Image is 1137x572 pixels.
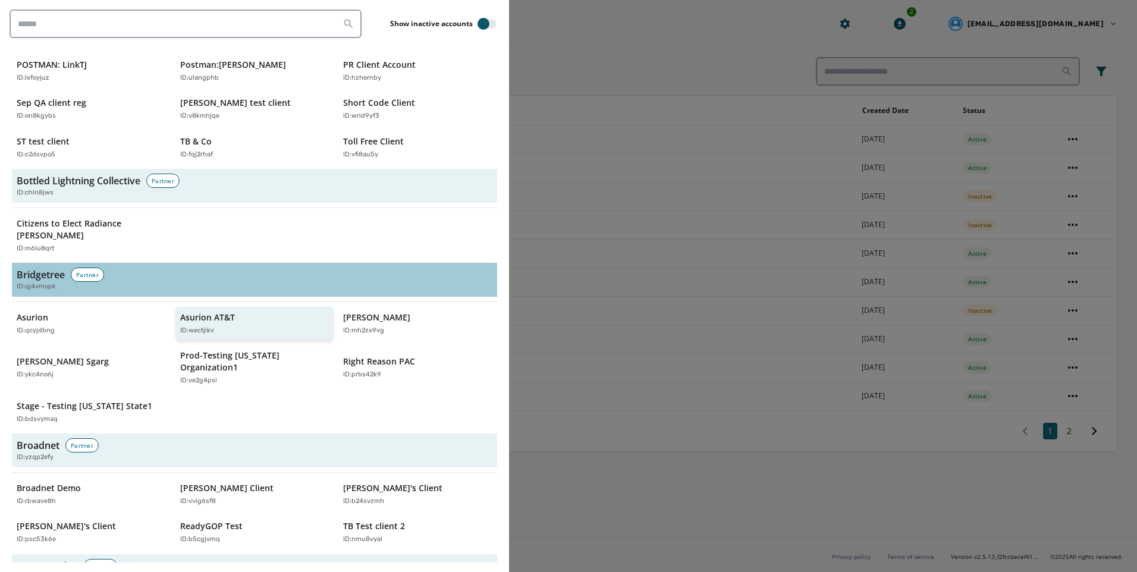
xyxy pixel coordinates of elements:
[343,326,384,336] p: ID: mh2zx9vg
[175,345,334,391] button: Prod-Testing [US_STATE] Organization1ID:ve2g4psi
[17,244,54,254] p: ID: m6lu8qrt
[146,174,180,188] div: Partner
[12,169,497,203] button: Bottled Lightning CollectivePartnerID:chln8jws
[17,73,49,83] p: ID: lxfoyjuz
[17,370,54,380] p: ID: ykc4no6j
[180,376,217,386] p: ID: ve2g4psi
[180,350,318,373] p: Prod-Testing [US_STATE] Organization1
[17,174,140,188] h3: Bottled Lightning Collective
[338,307,497,341] button: [PERSON_NAME]ID:mh2zx9vg
[17,312,48,323] p: Asurion
[17,268,65,282] h3: Bridgetree
[343,136,404,147] p: Toll Free Client
[338,516,497,549] button: TB Test client 2ID:nmu8vyal
[180,312,235,323] p: Asurion AT&T
[343,150,378,160] p: ID: vfi8au5y
[338,477,497,511] button: [PERSON_NAME]'s ClientID:b24svzmh
[175,131,334,165] button: TB & CoID:fqj2rhaf
[180,520,243,532] p: ReadyGOP Test
[12,345,171,391] button: [PERSON_NAME] SgargID:ykc4no6j
[343,312,410,323] p: [PERSON_NAME]
[180,73,219,83] p: ID: ulangphb
[338,92,497,126] button: Short Code ClientID:wrid9yf3
[343,370,381,380] p: ID: prbs42k9
[17,520,116,532] p: [PERSON_NAME]'s Client
[343,520,405,532] p: TB Test client 2
[343,356,415,367] p: Right Reason PAC
[17,59,87,71] p: POSTMAN: LinkTJ
[17,218,154,241] p: Citizens to Elect Radiance [PERSON_NAME]
[17,482,81,494] p: Broadnet Demo
[180,111,219,121] p: ID: v8kmhjqe
[175,54,334,88] button: Postman:[PERSON_NAME]ID:ulangphb
[17,356,109,367] p: [PERSON_NAME] Sgarg
[180,150,213,160] p: ID: fqj2rhaf
[65,438,99,452] div: Partner
[12,477,171,511] button: Broadnet DemoID:rbwave8h
[17,496,56,507] p: ID: rbwave8h
[17,150,55,160] p: ID: c2dsvpo5
[17,414,58,425] p: ID: bdsvymaq
[17,326,55,336] p: ID: qcyjdbng
[343,535,382,545] p: ID: nmu8vyal
[12,516,171,549] button: [PERSON_NAME]'s ClientID:psc53k6e
[343,97,415,109] p: Short Code Client
[12,433,497,467] button: BroadnetPartnerID:yzqp2efy
[175,307,334,341] button: Asurion AT&TID:wectjikv
[180,535,220,545] p: ID: b5cgjvmq
[343,111,379,121] p: ID: wrid9yf3
[12,54,171,88] button: POSTMAN: LinkTJID:lxfoyjuz
[338,131,497,165] button: Toll Free ClientID:vfi8au5y
[338,345,497,391] button: Right Reason PACID:prbs42k9
[180,59,286,71] p: Postman:[PERSON_NAME]
[17,438,59,452] h3: Broadnet
[180,136,212,147] p: TB & Co
[17,111,56,121] p: ID: on8kgybs
[12,263,497,297] button: BridgetreePartnerID:qj4vmopk
[17,97,86,109] p: Sep QA client reg
[12,92,171,126] button: Sep QA client regID:on8kgybs
[343,59,416,71] p: PR Client Account
[12,131,171,165] button: ST test clientID:c2dsvpo5
[180,496,216,507] p: ID: vvig6sf8
[338,54,497,88] button: PR Client AccountID:hzhernby
[17,535,56,545] p: ID: psc53k6e
[180,482,274,494] p: [PERSON_NAME] Client
[343,73,381,83] p: ID: hzhernby
[12,213,171,259] button: Citizens to Elect Radiance [PERSON_NAME]ID:m6lu8qrt
[175,92,334,126] button: [PERSON_NAME] test clientID:v8kmhjqe
[180,326,214,336] p: ID: wectjikv
[175,516,334,549] button: ReadyGOP TestID:b5cgjvmq
[12,307,171,341] button: AsurionID:qcyjdbng
[71,268,104,282] div: Partner
[343,482,442,494] p: [PERSON_NAME]'s Client
[17,452,54,463] span: ID: yzqp2efy
[17,400,152,412] p: Stage - Testing [US_STATE] State1
[12,395,171,429] button: Stage - Testing [US_STATE] State1ID:bdsvymaq
[390,19,473,29] label: Show inactive accounts
[17,282,56,292] span: ID: qj4vmopk
[17,188,54,198] span: ID: chln8jws
[175,477,334,511] button: [PERSON_NAME] ClientID:vvig6sf8
[17,136,70,147] p: ST test client
[343,496,384,507] p: ID: b24svzmh
[180,97,291,109] p: [PERSON_NAME] test client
